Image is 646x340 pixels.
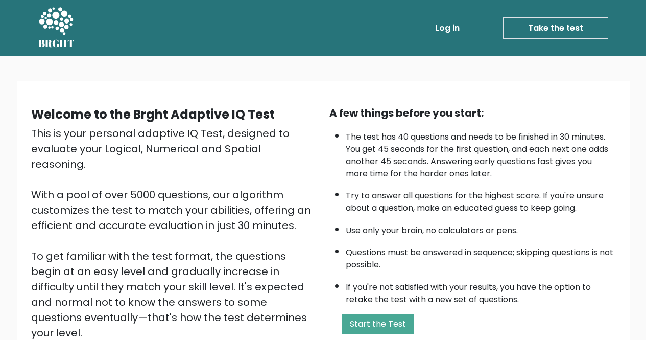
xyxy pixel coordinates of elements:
[342,314,414,334] button: Start the Test
[346,219,615,237] li: Use only your brain, no calculators or pens.
[38,4,75,52] a: BRGHT
[346,126,615,180] li: The test has 40 questions and needs to be finished in 30 minutes. You get 45 seconds for the firs...
[346,241,615,271] li: Questions must be answered in sequence; skipping questions is not possible.
[329,105,615,121] div: A few things before you start:
[346,185,615,214] li: Try to answer all questions for the highest score. If you're unsure about a question, make an edu...
[38,37,75,50] h5: BRGHT
[31,106,275,123] b: Welcome to the Brght Adaptive IQ Test
[431,18,464,38] a: Log in
[346,276,615,306] li: If you're not satisfied with your results, you have the option to retake the test with a new set ...
[503,17,608,39] a: Take the test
